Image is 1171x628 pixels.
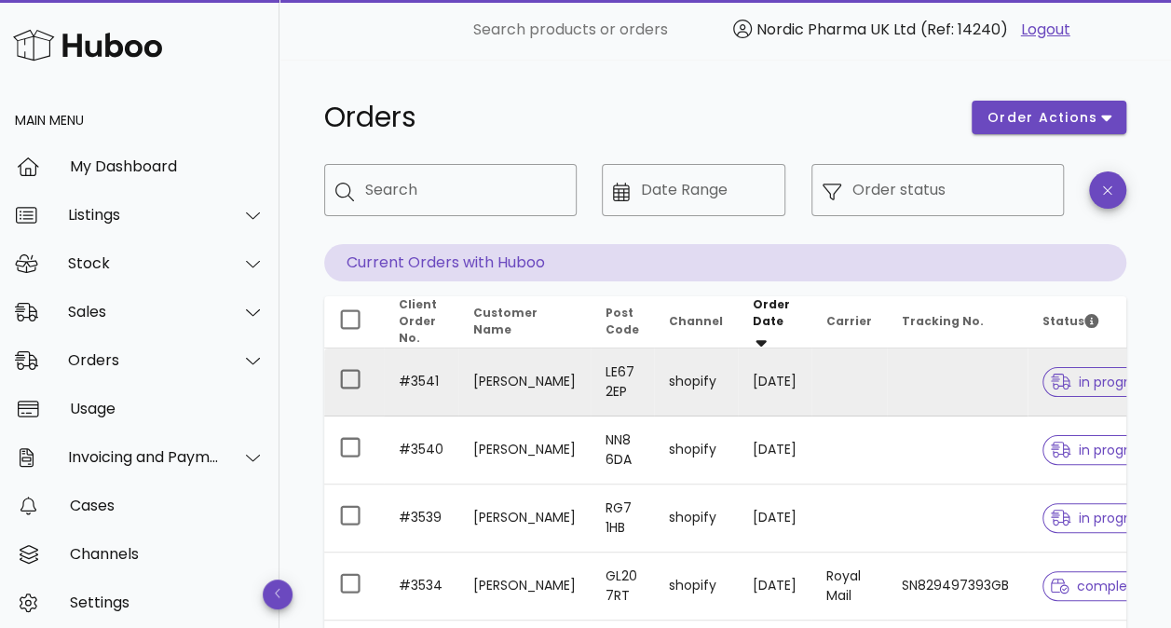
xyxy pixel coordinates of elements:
td: SN829497393GB [887,553,1028,621]
td: #3541 [384,348,458,416]
td: [PERSON_NAME] [458,553,591,621]
td: [PERSON_NAME] [458,348,591,416]
td: [DATE] [738,416,811,485]
span: Nordic Pharma UK Ltd [756,19,916,40]
div: Invoicing and Payments [68,448,220,466]
span: Channel [669,313,723,329]
td: #3534 [384,553,458,621]
span: Client Order No. [399,296,437,346]
td: Royal Mail [811,553,887,621]
td: shopify [654,553,738,621]
td: #3540 [384,416,458,485]
span: order actions [987,108,1098,128]
span: (Ref: 14240) [920,19,1008,40]
td: [PERSON_NAME] [458,416,591,485]
div: My Dashboard [70,157,265,175]
td: shopify [654,416,738,485]
span: Order Date [753,296,790,329]
td: RG7 1HB [591,485,654,553]
div: Usage [70,400,265,417]
span: in progress [1051,375,1150,389]
span: Carrier [826,313,872,329]
span: Status [1042,313,1098,329]
th: Order Date: Sorted descending. Activate to remove sorting. [738,296,811,348]
th: Channel [654,296,738,348]
td: [DATE] [738,553,811,621]
th: Client Order No. [384,296,458,348]
span: in progress [1051,512,1150,525]
span: complete [1051,580,1141,593]
button: order actions [972,101,1126,134]
td: LE67 2EP [591,348,654,416]
span: Customer Name [473,305,538,337]
div: Cases [70,497,265,514]
td: [DATE] [738,348,811,416]
p: Current Orders with Huboo [324,244,1126,281]
td: GL20 7RT [591,553,654,621]
th: Tracking No. [887,296,1028,348]
a: Logout [1021,19,1070,41]
td: shopify [654,485,738,553]
td: [PERSON_NAME] [458,485,591,553]
td: [DATE] [738,485,811,553]
td: shopify [654,348,738,416]
span: in progress [1051,444,1150,457]
div: Stock [68,254,220,272]
img: Huboo Logo [13,25,162,65]
div: Orders [68,351,220,369]
div: Settings [70,594,265,611]
td: NN8 6DA [591,416,654,485]
div: Channels [70,545,265,563]
th: Post Code [591,296,654,348]
th: Customer Name [458,296,591,348]
span: Tracking No. [902,313,984,329]
h1: Orders [324,101,949,134]
div: Listings [68,206,220,224]
td: #3539 [384,485,458,553]
div: Sales [68,303,220,321]
span: Post Code [606,305,639,337]
th: Carrier [811,296,887,348]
